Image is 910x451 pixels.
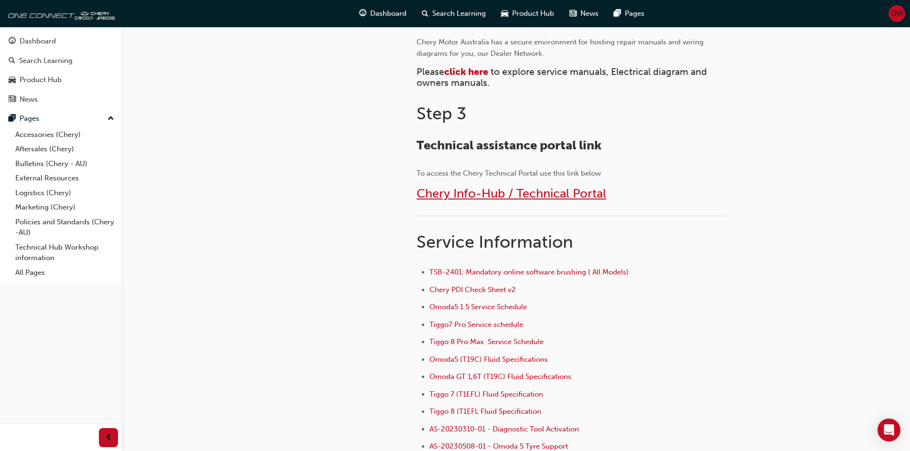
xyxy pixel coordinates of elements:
[429,372,571,381] a: Omoda GT 1,6T (T19C) Fluid Specifications
[11,265,118,280] a: All Pages
[580,8,599,19] span: News
[569,8,577,20] span: news-icon
[429,407,541,416] a: Tiggo 8 (T1EFL Fluid Specification
[444,66,488,77] a: click here
[9,76,16,84] span: car-icon
[429,442,568,451] a: AS-20230508-01 - Omoda 5 Tyre Support
[878,419,900,441] div: Open Intercom Messenger
[11,127,118,142] a: Accessories (Chery)
[501,8,508,20] span: car-icon
[417,66,709,88] span: to explore service manuals, Electrical diagram and owners manuals.
[417,231,573,252] span: Service Information
[20,94,38,105] div: News
[20,113,39,124] div: Pages
[493,4,562,23] a: car-iconProduct Hub
[9,95,16,104] span: news-icon
[4,71,118,89] a: Product Hub
[889,5,905,22] button: OW
[422,8,428,20] span: search-icon
[4,32,118,50] a: Dashboard
[105,432,112,444] span: prev-icon
[11,157,118,171] a: Bulletins (Chery - AU)
[562,4,606,23] a: news-iconNews
[417,66,444,77] span: Please
[9,37,16,46] span: guage-icon
[11,215,118,240] a: Policies and Standards (Chery -AU)
[891,8,903,19] span: OW
[4,31,118,110] button: DashboardSearch LearningProduct HubNews
[4,91,118,108] a: News
[352,4,414,23] a: guage-iconDashboard
[429,390,545,399] a: Tiggo 7 (T1EFL) Fluid Specification
[417,103,466,124] span: Step 3
[4,110,118,127] button: Pages
[429,268,629,276] a: TSB-2401: Mandatory online software brushing ( All Models)
[417,138,601,153] span: Technical assistance portal link
[359,8,366,20] span: guage-icon
[11,142,118,157] a: Aftersales (Chery)
[4,52,118,70] a: Search Learning
[417,169,601,178] span: To access the Chery Technical Portal use this link below
[512,8,554,19] span: Product Hub
[11,171,118,186] a: External Resources
[417,186,606,201] a: Chery Info-Hub / Technical Portal
[9,57,15,65] span: search-icon
[606,4,652,23] a: pages-iconPages
[11,200,118,215] a: Marketing (Chery)
[20,36,56,47] div: Dashboard
[20,74,62,85] div: Product Hub
[614,8,621,20] span: pages-icon
[5,4,115,23] img: oneconnect
[414,4,493,23] a: search-iconSearch Learning
[429,355,548,364] a: Omoda5 (T19C) Fluid Specifications
[11,186,118,200] a: Logistics (Chery)
[107,113,114,125] span: up-icon
[11,240,118,265] a: Technical Hub Workshop information
[429,303,527,311] a: Omoda5 1.5 Service Schedule
[19,55,73,66] div: Search Learning
[625,8,644,19] span: Pages
[429,337,544,346] a: Tiggo 8 Pro Max Service Schedule
[429,425,579,433] a: AS-20230310-01 - Diagnostic Tool Activation
[432,8,486,19] span: Search Learning
[9,115,16,123] span: pages-icon
[429,285,516,294] a: Chery PDI Check Sheet v2
[429,320,523,329] a: Tiggo7 Pro Service schedule
[417,38,706,58] span: Chery Motor Australia has a secure environment for hosting repair manuals and wiring diagrams for...
[370,8,407,19] span: Dashboard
